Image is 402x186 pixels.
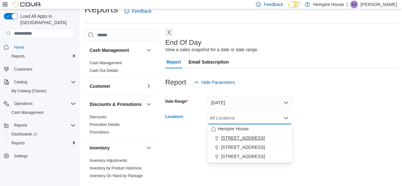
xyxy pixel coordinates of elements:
[90,173,143,178] span: Inventory On Hand by Package
[11,100,35,107] button: Operations
[11,121,30,129] button: Reports
[288,1,302,8] input: Dark Mode
[165,39,201,46] h3: End Of Day
[90,83,110,89] h3: Customer
[6,130,78,139] a: Dashboards
[90,47,144,53] button: Cash Management
[9,109,76,116] span: Cash Management
[85,3,118,16] h1: Reports
[6,52,78,61] button: Reports
[90,83,144,89] button: Customer
[360,1,397,8] p: [PERSON_NAME]
[85,59,158,77] div: Cash Management
[11,132,37,137] span: Dashboards
[9,87,49,95] a: My Catalog (Classic)
[1,121,78,130] button: Reports
[145,82,153,90] button: Customer
[218,126,249,132] span: Hempire House
[90,115,106,119] a: Discounts
[11,88,47,93] span: My Catalog (Classic)
[11,65,35,73] a: Customers
[132,8,151,14] span: Feedback
[9,109,46,116] a: Cash Management
[90,101,144,107] button: Discounts & Promotions
[207,124,292,161] div: Choose from the following options
[11,152,76,160] span: Settings
[90,145,144,151] button: Inventory
[221,153,265,160] span: [STREET_ADDRESS]
[90,145,110,151] h3: Inventory
[9,139,27,147] a: Reports
[11,78,30,86] button: Catalog
[90,47,129,53] h3: Cash Management
[6,139,78,148] button: Reports
[122,5,154,17] a: Feedback
[1,42,78,52] button: Home
[165,99,188,104] label: Date Range
[11,110,44,115] span: Cash Management
[263,1,283,8] span: Feedback
[14,123,27,128] span: Reports
[145,144,153,152] button: Inventory
[207,143,292,152] button: [STREET_ADDRESS]
[14,67,32,72] span: Customers
[1,65,78,74] button: Customers
[14,101,33,106] span: Operations
[1,151,78,161] button: Settings
[14,79,27,85] span: Catalog
[90,174,143,178] a: Inventory On Hand by Package
[90,122,120,127] span: Promotion Details
[90,61,122,65] a: Cash Management
[207,152,292,161] button: [STREET_ADDRESS]
[1,99,78,108] button: Operations
[350,1,358,8] div: Lukas Vanwart
[346,1,348,8] p: |
[11,121,76,129] span: Reports
[85,113,158,139] div: Discounts & Promotions
[90,68,119,73] a: Cash Out Details
[90,60,122,65] span: Cash Management
[11,141,25,146] span: Reports
[167,56,181,68] span: Report
[14,154,28,159] span: Settings
[188,56,229,68] span: Email Subscription
[201,79,235,86] span: Hide Parameters
[165,79,186,86] h3: Report
[145,46,153,54] button: Cash Management
[352,1,356,8] span: LV
[9,87,76,95] span: My Catalog (Classic)
[11,43,76,51] span: Home
[1,78,78,86] button: Catalog
[11,78,76,86] span: Catalog
[90,158,127,163] a: Inventory Adjustments
[145,100,153,108] button: Discounts & Promotions
[165,114,183,119] label: Locations
[9,139,76,147] span: Reports
[90,114,106,120] span: Discounts
[9,130,39,138] a: Dashboards
[207,134,292,143] button: [STREET_ADDRESS]
[4,40,76,177] nav: Complex example
[191,76,237,89] button: Hide Parameters
[9,130,76,138] span: Dashboards
[165,29,173,36] button: Next
[90,130,109,134] a: Promotions
[221,144,265,150] span: [STREET_ADDRESS]
[207,96,292,109] button: [DATE]
[11,152,30,160] a: Settings
[90,166,141,171] span: Inventory by Product Historical
[313,1,344,8] p: Hempire House
[90,166,141,170] a: Inventory by Product Historical
[13,1,41,8] img: Cova
[11,44,27,51] a: Home
[9,52,27,60] a: Reports
[90,130,109,135] span: Promotions
[11,100,76,107] span: Operations
[221,135,265,141] span: [STREET_ADDRESS]
[14,45,24,50] span: Home
[6,86,78,95] button: My Catalog (Classic)
[11,54,25,59] span: Reports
